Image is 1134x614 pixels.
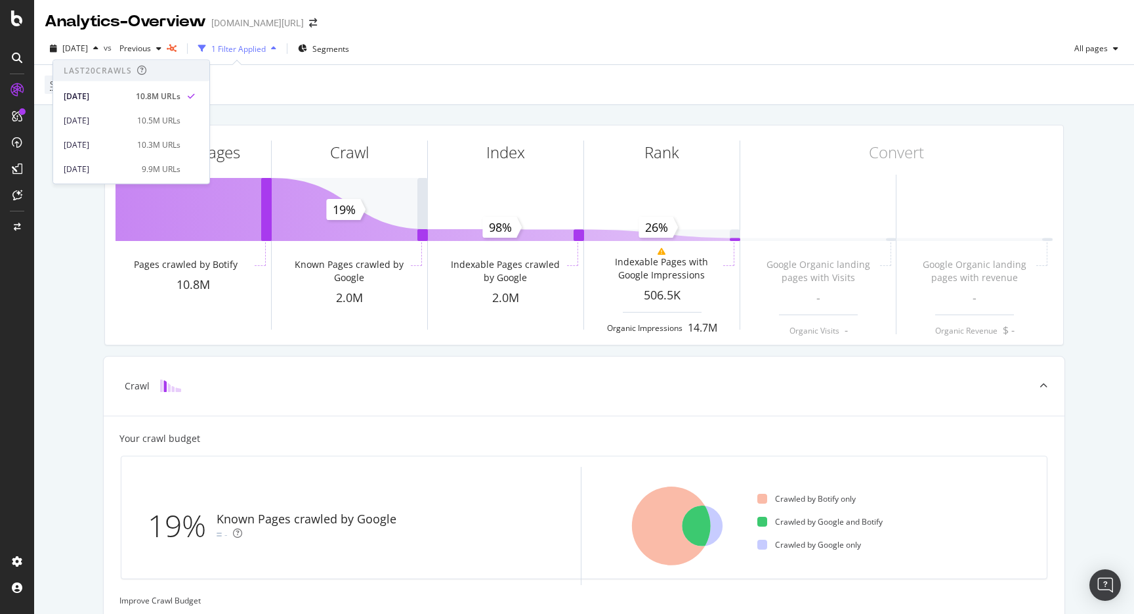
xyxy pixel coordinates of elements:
[211,16,304,30] div: [DOMAIN_NAME][URL]
[688,320,717,336] div: 14.7M
[1089,569,1121,601] div: Open Intercom Messenger
[1069,38,1123,59] button: All pages
[142,163,180,175] div: 9.9M URLs
[136,90,180,102] div: 10.8M URLs
[1069,43,1108,54] span: All pages
[602,255,720,282] div: Indexable Pages with Google Impressions
[50,79,95,90] span: Search Type
[64,90,128,102] div: [DATE]
[486,141,525,164] div: Index
[119,595,1049,606] div: Improve Crawl Budget
[45,38,104,59] button: [DATE]
[160,380,181,392] img: block-icon
[211,43,266,55] div: 1 Filter Applied
[584,287,740,304] div: 506.5K
[45,11,206,33] div: Analytics - Overview
[137,139,180,150] div: 10.3M URLs
[119,432,200,445] div: Your crawl budget
[446,258,564,284] div: Indexable Pages crawled by Google
[607,322,682,334] div: Organic Impressions
[137,114,180,126] div: 10.5M URLs
[312,43,349,55] span: Segments
[64,114,129,126] div: [DATE]
[757,493,856,504] div: Crawled by Botify only
[330,141,369,164] div: Crawl
[134,258,238,271] div: Pages crawled by Botify
[272,290,427,307] div: 2.0M
[217,511,396,528] div: Known Pages crawled by Google
[148,504,217,548] div: 19%
[217,533,222,537] img: Equal
[428,290,583,307] div: 2.0M
[62,43,88,54] span: 2025 Oct. 4th
[309,18,317,28] div: arrow-right-arrow-left
[114,43,151,54] span: Previous
[104,42,114,53] span: vs
[193,38,282,59] button: 1 Filter Applied
[64,139,129,150] div: [DATE]
[224,528,228,541] div: -
[125,380,150,393] div: Crawl
[757,516,883,527] div: Crawled by Google and Botify
[115,276,271,294] div: 10.8M
[644,141,679,164] div: Rank
[64,163,134,175] div: [DATE]
[290,258,408,284] div: Known Pages crawled by Google
[293,38,354,59] button: Segments
[114,38,167,59] button: Previous
[757,539,861,550] div: Crawled by Google only
[64,65,132,76] div: Last 20 Crawls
